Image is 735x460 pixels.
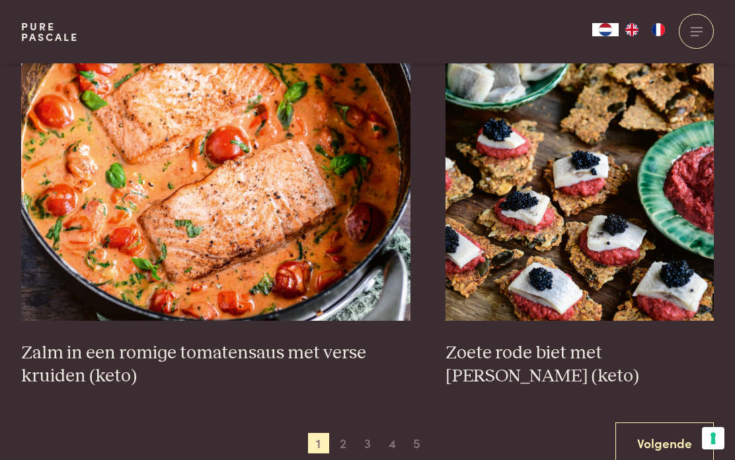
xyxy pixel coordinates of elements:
[21,57,410,387] a: Zalm in een romige tomatensaus met verse kruiden (keto) Zalm in een romige tomatensaus met verse ...
[406,433,427,454] span: 5
[592,23,672,36] aside: Language selected: Nederlands
[619,23,645,36] a: EN
[21,57,410,321] img: Zalm in een romige tomatensaus met verse kruiden (keto)
[308,433,329,454] span: 1
[332,433,354,454] span: 2
[381,433,403,454] span: 4
[702,427,724,449] button: Uw voorkeuren voor toestemming voor trackingtechnologieën
[445,57,714,321] img: Zoete rode biet met zure haring (keto)
[357,433,378,454] span: 3
[445,57,714,387] a: Zoete rode biet met zure haring (keto) Zoete rode biet met [PERSON_NAME] (keto)
[592,23,619,36] div: Language
[619,23,672,36] ul: Language list
[592,23,619,36] a: NL
[21,342,410,387] h3: Zalm in een romige tomatensaus met verse kruiden (keto)
[645,23,672,36] a: FR
[445,342,714,387] h3: Zoete rode biet met [PERSON_NAME] (keto)
[21,21,79,42] a: PurePascale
